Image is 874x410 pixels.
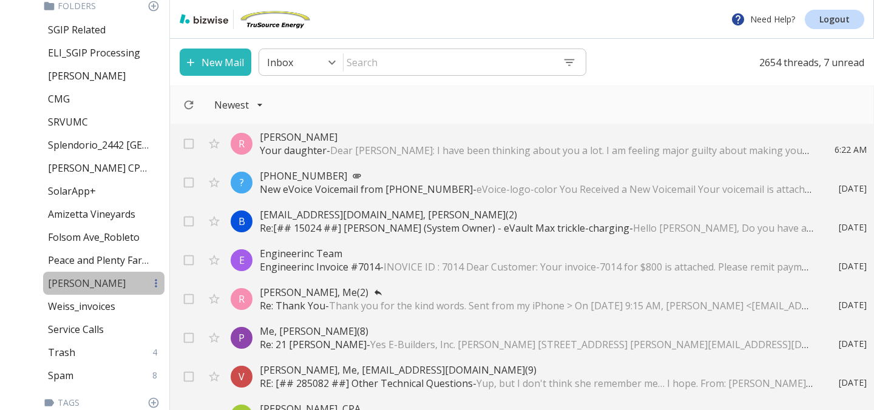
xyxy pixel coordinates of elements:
[43,110,164,133] div: SRVUMC
[752,49,864,76] p: 2654 threads, 7 unread
[838,377,867,389] p: [DATE]
[239,215,245,228] p: B
[260,286,813,299] p: [PERSON_NAME], Me (2)
[48,323,104,336] p: Service Calls
[43,318,164,341] div: Service Calls
[239,331,245,344] p: P
[344,51,553,74] input: Search
[838,260,867,272] p: [DATE]
[48,184,96,198] p: SolarApp+
[43,87,164,110] div: CMG
[48,46,140,59] p: ELI_SGIP Processing
[43,64,164,87] div: [PERSON_NAME]
[48,207,135,221] p: Amizetta Vineyards
[43,295,164,318] div: Weiss_invoices
[260,338,813,351] p: Re: 21 [PERSON_NAME] -
[260,221,813,235] p: Re:[## 15024 ##] [PERSON_NAME] (System Owner) - eVault Max trickle-charging -
[260,144,810,157] p: Your daughter -
[240,176,244,189] p: ?
[43,41,164,64] div: ELI_SGIP Processing
[43,249,164,272] div: Peace and Plenty Farms
[48,161,152,175] p: [PERSON_NAME] CPA Financial
[48,23,106,36] p: SGIP Related
[43,18,164,41] div: SGIP Related
[48,369,73,382] p: Spam
[267,56,293,69] p: Inbox
[48,346,75,359] p: Trash
[180,49,251,76] button: New Mail
[260,247,813,260] p: Engineerinc Team
[180,14,228,24] img: bizwise
[260,377,813,390] p: RE: [## 285082 ##] Other Technical Questions -
[43,133,164,156] div: Splendorio_2442 [GEOGRAPHIC_DATA]
[202,92,276,118] button: Filter
[838,299,867,311] p: [DATE]
[43,364,164,387] div: Spam8
[43,272,164,295] div: [PERSON_NAME]
[152,346,162,358] p: 4
[152,369,162,381] p: 8
[48,277,126,290] p: [PERSON_NAME]
[819,15,850,24] p: Logout
[48,254,152,267] p: Peace and Plenty Farms
[239,254,245,267] p: E
[838,338,867,350] p: [DATE]
[48,230,140,244] p: Folsom Ave_Robleto
[239,137,245,150] p: R
[838,183,867,195] p: [DATE]
[48,300,115,313] p: Weiss_invoices
[43,156,164,180] div: [PERSON_NAME] CPA Financial
[835,144,867,156] p: 6:22 AM
[239,292,245,306] p: R
[260,183,813,196] p: New eVoice Voicemail from [PHONE_NUMBER] -
[260,169,813,183] p: [PHONE_NUMBER]
[260,208,813,221] p: [EMAIL_ADDRESS][DOMAIN_NAME], [PERSON_NAME] (2)
[48,69,126,82] p: [PERSON_NAME]
[43,203,164,226] div: Amizetta Vineyards
[43,226,164,249] div: Folsom Ave_Robleto
[48,92,70,106] p: CMG
[43,180,164,203] div: SolarApp+
[260,260,813,274] p: Engineerinc Invoice #7014 -
[239,10,311,29] img: TruSource Energy, Inc.
[43,397,164,409] p: Tags
[260,130,810,144] p: [PERSON_NAME]
[43,341,164,364] div: Trash4
[838,221,867,234] p: [DATE]
[178,94,200,116] button: Refresh
[260,363,813,377] p: [PERSON_NAME], Me, [EMAIL_ADDRESS][DOMAIN_NAME] (9)
[48,138,152,152] p: Splendorio_2442 [GEOGRAPHIC_DATA]
[48,115,88,129] p: SRVUMC
[731,12,795,27] p: Need Help?
[805,10,864,29] a: Logout
[239,370,245,383] p: V
[260,299,813,312] p: Re: Thank You -
[260,324,813,338] p: Me, [PERSON_NAME] (8)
